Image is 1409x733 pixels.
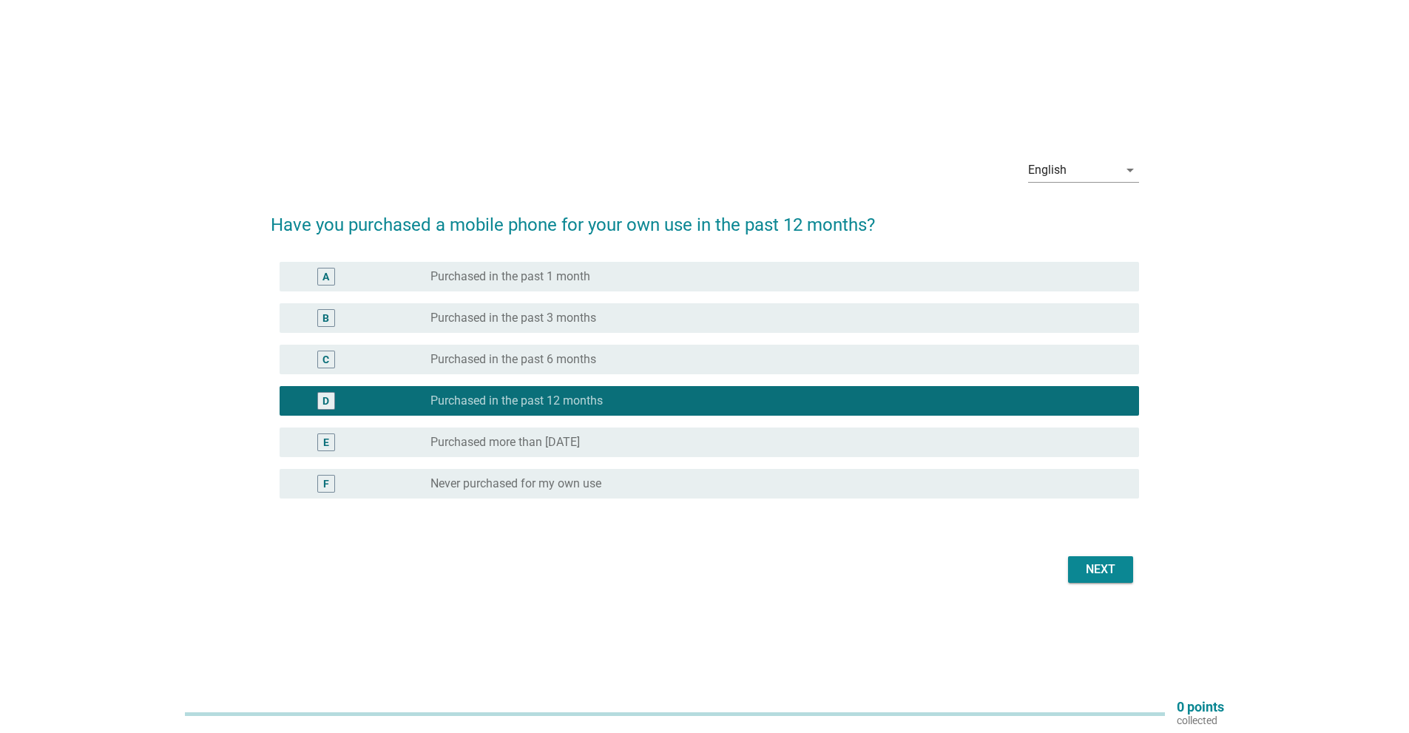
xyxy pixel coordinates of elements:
button: Next [1068,556,1133,583]
h2: Have you purchased a mobile phone for your own use in the past 12 months? [271,197,1139,238]
label: Purchased in the past 1 month [430,269,590,284]
div: F [323,476,329,491]
div: English [1028,163,1067,177]
label: Never purchased for my own use [430,476,601,491]
div: A [322,268,329,284]
div: Next [1080,561,1121,578]
label: Purchased in the past 6 months [430,352,596,367]
i: arrow_drop_down [1121,161,1139,179]
p: 0 points [1177,700,1224,714]
div: D [322,393,329,408]
div: C [322,351,329,367]
label: Purchased in the past 12 months [430,393,603,408]
label: Purchased more than [DATE] [430,435,580,450]
p: collected [1177,714,1224,727]
div: B [322,310,329,325]
div: E [323,434,329,450]
label: Purchased in the past 3 months [430,311,596,325]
